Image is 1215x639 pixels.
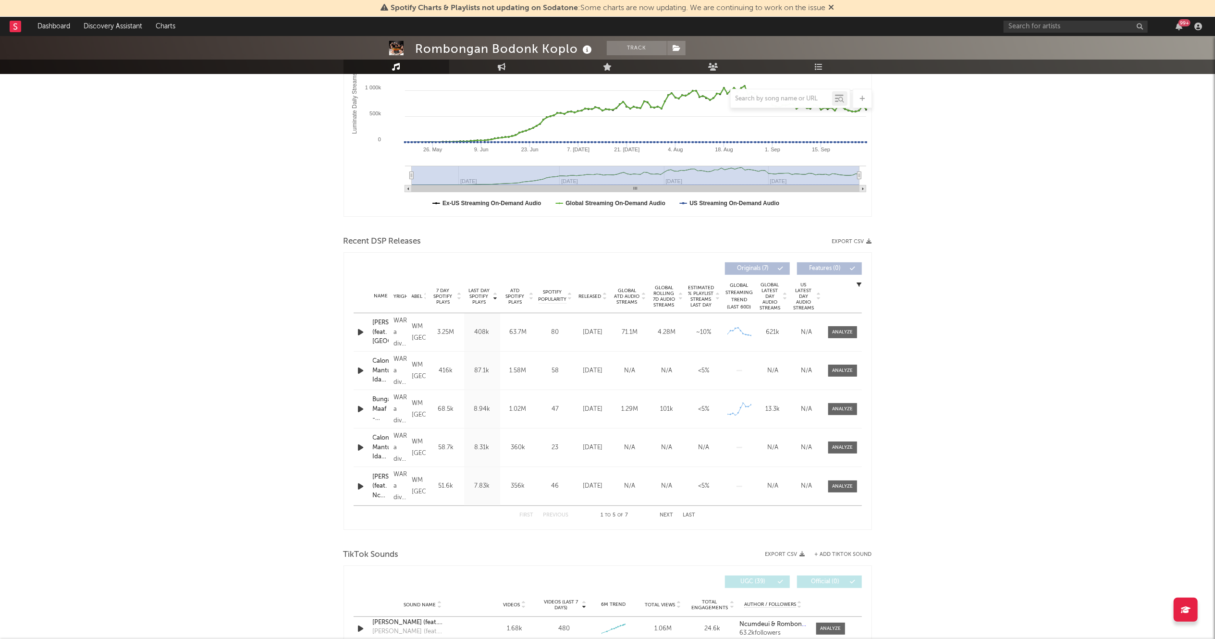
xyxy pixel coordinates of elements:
[539,443,572,453] div: 23
[430,366,462,376] div: 416k
[759,328,787,337] div: 621k
[651,366,683,376] div: N/A
[378,136,380,142] text: 0
[466,405,498,414] div: 8.94k
[614,288,640,305] span: Global ATD Audio Streams
[688,481,720,491] div: <5%
[373,395,389,423] a: Bunga Maaf - Koplo Version
[832,239,872,245] button: Export CSV
[466,328,498,337] div: 408k
[344,236,421,247] span: Recent DSP Releases
[731,95,832,103] input: Search by song name or URL
[792,405,821,414] div: N/A
[688,405,720,414] div: <5%
[365,85,381,90] text: 1 000k
[759,405,787,414] div: 13.3k
[391,4,826,12] span: : Some charts are now updating. We are continuing to work on the issue
[430,288,456,305] span: 7 Day Spotify Plays
[503,481,534,491] div: 356k
[617,513,623,517] span: of
[412,475,425,498] div: WM [GEOGRAPHIC_DATA]
[797,262,862,275] button: Features(0)
[541,599,580,611] span: Videos (last 7 days)
[759,481,787,491] div: N/A
[759,282,782,311] span: Global Latest Day Audio Streams
[651,481,683,491] div: N/A
[430,328,462,337] div: 3.25M
[605,513,611,517] span: to
[539,328,572,337] div: 80
[640,624,685,634] div: 1.06M
[391,4,578,12] span: Spotify Charts & Playlists not updating on Sodatone
[607,41,667,55] button: Track
[383,294,411,299] span: Copyright
[373,472,389,501] a: [PERSON_NAME] (feat. Ncum) - Breakbeat BKB Version
[393,430,407,465] div: WARKOP, a division of Warner Music Indonesia, © 2025 Warner Music Indonesia
[614,328,646,337] div: 71.1M
[792,328,821,337] div: N/A
[503,366,534,376] div: 1.58M
[792,481,821,491] div: N/A
[759,366,787,376] div: N/A
[373,433,389,462] a: Calon Mantu Idaman (feat. Ncum) - Sped Up Version
[577,328,609,337] div: [DATE]
[715,147,733,152] text: 18. Aug
[474,147,488,152] text: 9. Jun
[351,73,358,134] text: Luminate Daily Streams
[744,602,796,608] span: Author / Followers
[503,405,534,414] div: 1.02M
[393,469,407,504] div: WARKOP, a division of Warner Music Indonesia, © 2025 Warner Music Indonesia
[149,17,182,36] a: Charts
[503,443,534,453] div: 360k
[579,294,601,299] span: Released
[577,366,609,376] div: [DATE]
[739,630,806,637] div: 63.2k followers
[393,354,407,388] div: WARKOP, a division of Warner Music Indonesia, © 2025 Warner Music Indonesia
[577,481,609,491] div: [DATE]
[725,576,790,588] button: UGC(39)
[344,549,399,561] span: TikTok Sounds
[412,398,425,421] div: WM [GEOGRAPHIC_DATA]
[689,200,779,207] text: US Streaming On-Demand Audio
[805,552,872,557] button: + Add TikTok Sound
[651,328,683,337] div: 4.28M
[690,624,735,634] div: 24.6k
[538,289,566,303] span: Spotify Popularity
[539,481,572,491] div: 46
[588,510,641,521] div: 1 5 7
[1178,19,1190,26] div: 99 +
[812,147,830,152] text: 15. Sep
[725,262,790,275] button: Originals(7)
[731,579,775,585] span: UGC ( 39 )
[423,147,442,152] text: 26. May
[412,321,425,344] div: WM [GEOGRAPHIC_DATA]
[466,443,498,453] div: 8.31k
[503,288,528,305] span: ATD Spotify Plays
[688,443,720,453] div: N/A
[539,405,572,414] div: 47
[765,147,780,152] text: 1. Sep
[815,552,872,557] button: + Add TikTok Sound
[521,147,538,152] text: 23. Jun
[651,443,683,453] div: N/A
[614,481,646,491] div: N/A
[803,579,847,585] span: Official ( 0 )
[503,602,520,608] span: Videos
[442,200,541,207] text: Ex-US Streaming On-Demand Audio
[1004,21,1148,33] input: Search for artists
[577,443,609,453] div: [DATE]
[651,285,677,308] span: Global Rolling 7D Audio Streams
[77,17,149,36] a: Discovery Assistant
[31,17,77,36] a: Dashboard
[373,356,389,385] a: Calon Mantu Idaman (feat. Ncum) - Maman Fvndy Remix
[539,366,572,376] div: 58
[614,443,646,453] div: N/A
[792,443,821,453] div: N/A
[668,147,683,152] text: 4. Aug
[409,294,422,299] span: Label
[373,318,389,346] a: [PERSON_NAME] (feat. [GEOGRAPHIC_DATA])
